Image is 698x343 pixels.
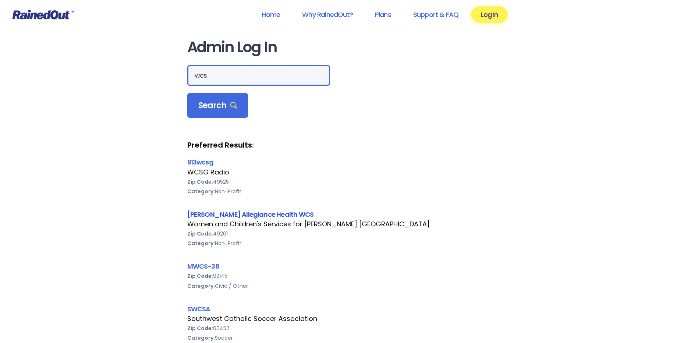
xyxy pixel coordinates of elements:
div: SWCSA [187,304,511,314]
b: Category: [187,282,215,290]
div: 60452 [187,323,511,333]
a: [PERSON_NAME] Allegiance Health WCS [187,210,314,219]
div: Soccer [187,333,511,343]
div: Civic / Other [187,281,511,291]
a: Plans [365,6,401,23]
a: MWCS-38 [187,262,219,271]
div: Non-Profit [187,238,511,248]
div: [PERSON_NAME] Allegiance Health WCS [187,209,511,219]
b: Zip Code: [187,178,213,185]
b: Category: [187,334,215,342]
div: 913wcsg [187,157,511,167]
b: Category: [187,240,215,247]
div: Search [187,93,248,118]
input: Search Orgs… [187,65,330,86]
div: 49201 [187,229,511,238]
b: Zip Code: [187,230,213,237]
div: 49525 [187,177,511,187]
div: Non-Profit [187,187,511,196]
a: SWCSA [187,304,210,314]
b: Zip Code: [187,272,213,280]
a: 913wcsg [187,158,213,167]
a: Log In [471,6,507,23]
b: Zip Code: [187,325,213,332]
h1: Admin Log In [187,39,511,56]
strong: Preferred Results: [187,140,511,150]
b: Category: [187,188,215,195]
div: 92145 [187,271,511,281]
div: Southwest Catholic Soccer Association [187,314,511,323]
div: WCSG Radio [187,167,511,177]
div: Women and Children's Services for [PERSON_NAME] [GEOGRAPHIC_DATA] [187,219,511,229]
a: Support & FAQ [404,6,468,23]
div: MWCS-38 [187,261,511,271]
span: Search [198,100,237,111]
a: Why RainedOut? [293,6,362,23]
a: Home [252,6,290,23]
